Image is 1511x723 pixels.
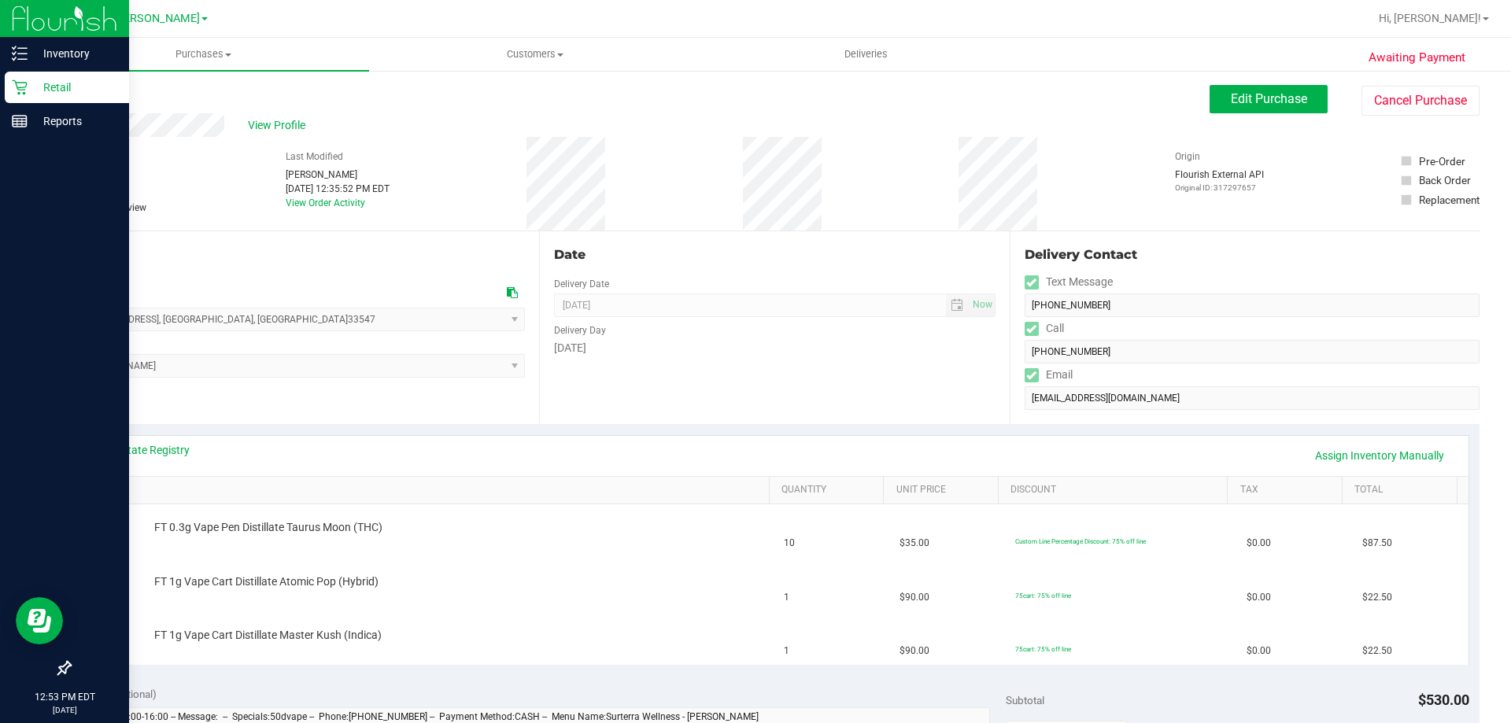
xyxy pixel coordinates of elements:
[38,38,369,71] a: Purchases
[370,47,700,61] span: Customers
[154,628,382,643] span: FT 1g Vape Cart Distillate Master Kush (Indica)
[286,168,390,182] div: [PERSON_NAME]
[1025,317,1064,340] label: Call
[1361,86,1480,116] button: Cancel Purchase
[1175,182,1264,194] p: Original ID: 317297657
[1025,245,1480,264] div: Delivery Contact
[554,277,609,291] label: Delivery Date
[12,79,28,95] inline-svg: Retail
[1240,484,1336,496] a: Tax
[1010,484,1221,496] a: Discount
[69,245,525,264] div: Location
[93,484,763,496] a: SKU
[900,644,929,658] span: $90.00
[248,117,311,134] span: View Profile
[113,12,200,25] span: [PERSON_NAME]
[1006,694,1044,706] span: Subtotal
[784,536,795,551] span: 10
[1231,91,1307,106] span: Edit Purchase
[16,597,63,644] iframe: Resource center
[286,197,365,208] a: View Order Activity
[154,574,379,589] span: FT 1g Vape Cart Distillate Atomic Pop (Hybrid)
[1419,153,1465,169] div: Pre-Order
[1418,692,1469,708] span: $530.00
[12,113,28,129] inline-svg: Reports
[1247,536,1271,551] span: $0.00
[781,484,877,496] a: Quantity
[1362,590,1392,605] span: $22.50
[1175,149,1200,164] label: Origin
[784,590,789,605] span: 1
[7,704,122,716] p: [DATE]
[554,245,995,264] div: Date
[1419,172,1471,188] div: Back Order
[28,44,122,63] p: Inventory
[1015,537,1146,545] span: Custom Line Percentage Discount: 75% off line
[1015,592,1071,599] span: 75cart: 75% off line
[896,484,992,496] a: Unit Price
[1025,340,1480,363] input: Format: (999) 999-9999
[1175,168,1264,194] div: Flourish External API
[1015,645,1071,653] span: 75cart: 75% off line
[28,78,122,97] p: Retail
[1025,363,1073,386] label: Email
[900,536,929,551] span: $35.00
[154,520,382,535] span: FT 0.3g Vape Pen Distillate Taurus Moon (THC)
[1354,484,1450,496] a: Total
[1379,12,1481,24] span: Hi, [PERSON_NAME]!
[1210,85,1328,113] button: Edit Purchase
[369,38,700,71] a: Customers
[784,644,789,658] span: 1
[12,46,28,61] inline-svg: Inventory
[286,149,343,164] label: Last Modified
[1419,192,1480,208] div: Replacement
[554,323,606,338] label: Delivery Day
[95,442,190,458] a: View State Registry
[1025,271,1113,293] label: Text Message
[823,47,909,61] span: Deliveries
[1362,644,1392,658] span: $22.50
[1247,644,1271,658] span: $0.00
[1247,590,1271,605] span: $0.00
[700,38,1032,71] a: Deliveries
[38,47,369,61] span: Purchases
[286,182,390,196] div: [DATE] 12:35:52 PM EDT
[1025,293,1480,317] input: Format: (999) 999-9999
[1305,442,1454,469] a: Assign Inventory Manually
[507,285,518,301] div: Copy address to clipboard
[7,690,122,704] p: 12:53 PM EDT
[554,340,995,356] div: [DATE]
[1369,49,1465,67] span: Awaiting Payment
[900,590,929,605] span: $90.00
[1362,536,1392,551] span: $87.50
[28,112,122,131] p: Reports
